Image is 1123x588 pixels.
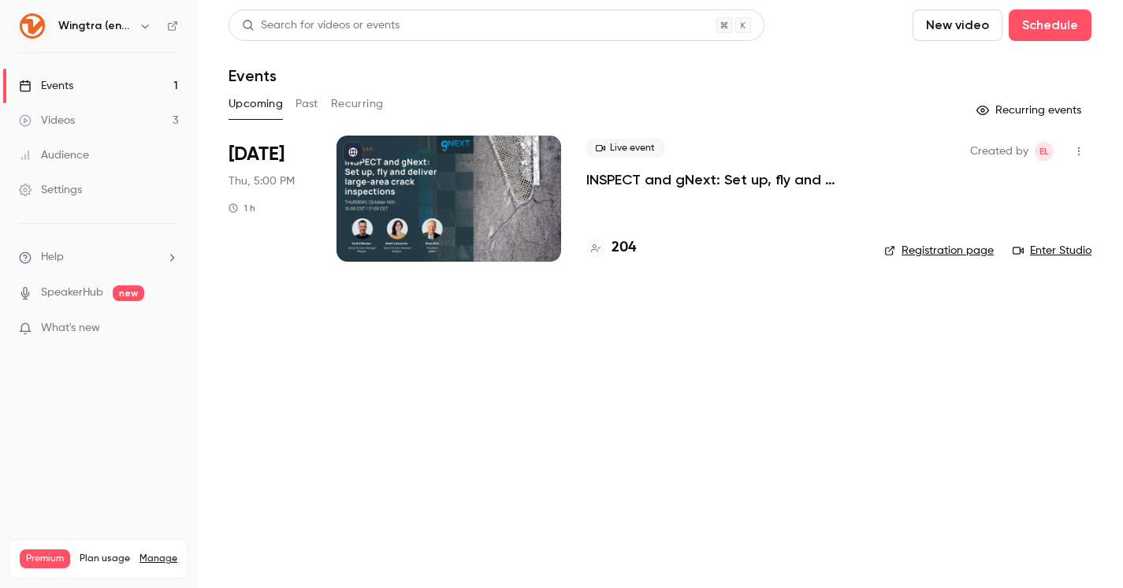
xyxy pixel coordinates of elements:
[229,91,283,117] button: Upcoming
[19,147,89,163] div: Audience
[41,249,64,266] span: Help
[242,17,400,34] div: Search for videos or events
[586,237,636,259] a: 204
[229,173,295,189] span: Thu, 5:00 PM
[19,249,178,266] li: help-dropdown-opener
[331,91,384,117] button: Recurring
[19,113,75,128] div: Videos
[58,18,132,34] h6: Wingtra (english)
[1035,142,1054,161] span: Emily Loosli
[612,237,636,259] h4: 204
[19,182,82,198] div: Settings
[970,142,1028,161] span: Created by
[229,136,311,262] div: Oct 16 Thu, 5:00 PM (Europe/Zurich)
[1013,243,1091,259] a: Enter Studio
[296,91,318,117] button: Past
[20,549,70,568] span: Premium
[913,9,1002,41] button: New video
[41,285,103,301] a: SpeakerHub
[113,285,144,301] span: new
[1039,142,1049,161] span: EL
[1009,9,1091,41] button: Schedule
[80,553,130,565] span: Plan usage
[41,320,100,337] span: What's new
[229,202,255,214] div: 1 h
[19,78,73,94] div: Events
[139,553,177,565] a: Manage
[586,139,664,158] span: Live event
[969,98,1091,123] button: Recurring events
[586,170,859,189] a: INSPECT and gNext: Set up, fly and deliver large-area crack inspections in a few clicks
[229,142,284,167] span: [DATE]
[229,66,277,85] h1: Events
[20,13,45,39] img: Wingtra (english)
[884,243,994,259] a: Registration page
